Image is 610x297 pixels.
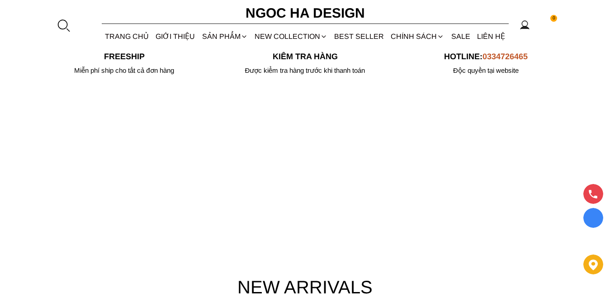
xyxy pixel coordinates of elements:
[199,24,251,48] div: SẢN PHẨM
[331,24,388,48] a: BEST SELLER
[473,24,508,48] a: LIÊN HỆ
[396,52,577,61] p: Hotline:
[396,66,577,75] h6: Độc quyền tại website
[34,52,215,61] p: Freeship
[550,15,558,22] span: 0
[583,232,603,249] a: messenger
[215,66,396,75] p: Được kiểm tra hàng trước khi thanh toán
[251,24,331,48] a: NEW COLLECTION
[152,24,199,48] a: GIỚI THIỆU
[237,2,373,24] a: Ngoc Ha Design
[482,52,528,61] span: 0334726465
[448,24,473,48] a: SALE
[102,24,152,48] a: TRANG CHỦ
[273,52,338,61] font: Kiểm tra hàng
[34,66,215,75] div: Miễn phí ship cho tất cả đơn hàng
[583,208,603,228] a: Display image
[388,24,448,48] div: Chính sách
